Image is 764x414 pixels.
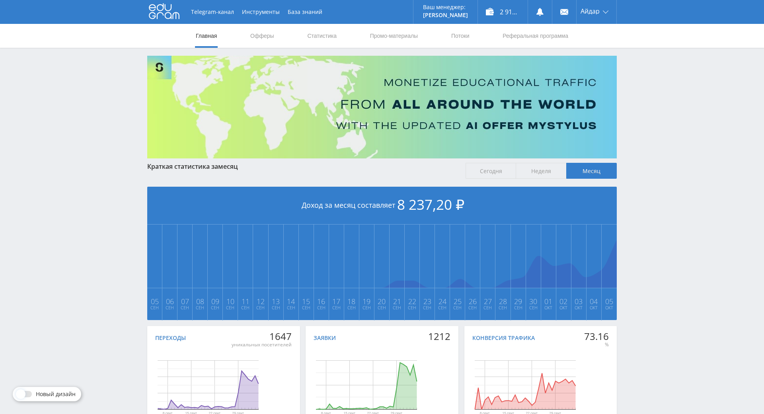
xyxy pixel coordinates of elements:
span: Сен [526,305,540,311]
a: Офферы [249,24,275,48]
div: Переходы [155,335,186,341]
div: 73.16 [584,331,609,342]
span: 07 [178,298,192,305]
span: Окт [602,305,616,311]
span: 17 [329,298,343,305]
span: месяц [218,162,238,171]
span: 03 [572,298,586,305]
span: Сен [435,305,449,311]
span: Сен [450,305,464,311]
span: 27 [481,298,495,305]
span: Айдар [581,8,600,14]
span: Сен [299,305,313,311]
span: Сен [193,305,207,311]
span: Окт [572,305,586,311]
span: Окт [587,305,601,311]
span: Сен [390,305,404,311]
span: Окт [557,305,571,311]
span: Сен [223,305,237,311]
span: Новый дизайн [36,391,76,397]
span: 18 [345,298,359,305]
p: Ваш менеджер: [423,4,468,10]
span: Сен [360,305,374,311]
span: 25 [450,298,464,305]
span: 09 [208,298,222,305]
span: 20 [375,298,389,305]
span: Сен [329,305,343,311]
span: 15 [299,298,313,305]
div: Доход за месяц составляет [147,187,617,225]
span: 02 [557,298,571,305]
span: Сен [375,305,389,311]
span: Сен [420,305,434,311]
span: 24 [435,298,449,305]
span: Сен [405,305,419,311]
span: 19 [360,298,374,305]
a: Главная [195,24,218,48]
span: 05 [148,298,162,305]
span: 30 [526,298,540,305]
p: [PERSON_NAME] [423,12,468,18]
span: 04 [587,298,601,305]
span: 10 [223,298,237,305]
span: 29 [511,298,525,305]
span: Сен [284,305,298,311]
span: Сен [314,305,328,311]
span: 13 [269,298,283,305]
span: Сен [253,305,267,311]
span: 11 [238,298,252,305]
span: Сен [178,305,192,311]
span: Сен [496,305,510,311]
div: 1647 [232,331,292,342]
span: 28 [496,298,510,305]
span: Сен [238,305,252,311]
div: уникальных посетителей [232,342,292,348]
span: 8 237,20 ₽ [397,195,464,214]
span: Сен [511,305,525,311]
span: Сен [163,305,177,311]
a: Потоки [450,24,470,48]
span: 14 [284,298,298,305]
span: Окт [542,305,555,311]
a: Реферальная программа [502,24,569,48]
span: 16 [314,298,328,305]
span: 06 [163,298,177,305]
span: Сен [466,305,479,311]
span: 08 [193,298,207,305]
span: Сен [345,305,359,311]
span: Месяц [566,163,617,179]
img: Banner [147,56,617,158]
div: Заявки [314,335,336,341]
span: 22 [405,298,419,305]
span: Неделя [516,163,566,179]
span: 21 [390,298,404,305]
span: Сен [269,305,283,311]
a: Промо-материалы [369,24,419,48]
span: 23 [420,298,434,305]
span: Сен [148,305,162,311]
span: 12 [253,298,267,305]
span: 01 [542,298,555,305]
div: Краткая статистика за [147,163,458,170]
span: 26 [466,298,479,305]
span: Сен [208,305,222,311]
div: Конверсия трафика [472,335,535,341]
span: Сегодня [466,163,516,179]
div: 1212 [428,331,450,342]
a: Статистика [306,24,337,48]
div: % [584,342,609,348]
span: 05 [602,298,616,305]
span: Сен [481,305,495,311]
